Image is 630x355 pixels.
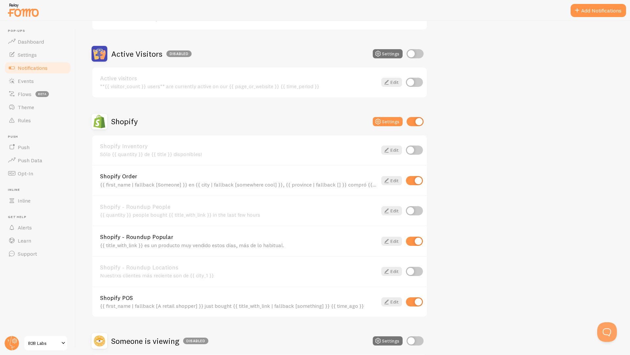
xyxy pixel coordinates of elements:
a: Shopify - Roundup People [100,204,377,210]
a: Notifications [4,61,72,74]
span: Pop-ups [8,29,72,33]
img: Active Visitors [92,46,107,62]
h2: Active Visitors [111,49,192,59]
a: Edit [381,237,402,246]
span: Push [8,135,72,139]
span: Inline [18,197,31,204]
div: **{{ visitor_count }} users** are currently active on our {{ page_or_website }} {{ time_period }} [100,83,377,89]
div: Sólo {{ quantity }} de {{ title }} disponibles! [100,151,377,157]
a: Shopify Order [100,173,377,179]
img: fomo-relay-logo-orange.svg [7,2,40,18]
span: Events [18,78,34,84]
div: Disabled [166,50,192,57]
a: Push [4,141,72,154]
img: Someone is viewing [92,333,107,349]
div: {{ first_name | fallback [Someone] }} en {{ city | fallback [somewhere cool] }}, {{ province | fa... [100,182,377,187]
a: Settings [4,48,72,61]
a: Active visitors [100,75,377,81]
img: Shopify [92,114,107,129]
span: Push [18,144,30,150]
a: Edit [381,297,402,306]
div: Nuestrxs clientes más reciente son de {{ city_1 }} [100,272,377,278]
div: {{ quantity }} people bought {{ title_with_link }} in the last few hours [100,212,377,218]
a: Dashboard [4,35,72,48]
span: Flows [18,91,31,97]
a: B2B Labs [24,335,68,351]
a: Push Data [4,154,72,167]
a: Support [4,247,72,260]
a: Inline [4,194,72,207]
span: Notifications [18,65,48,71]
a: Learn [4,234,72,247]
div: Disabled [183,338,208,344]
a: Alerts [4,221,72,234]
span: Get Help [8,215,72,219]
button: Settings [373,49,403,58]
span: Dashboard [18,38,44,45]
span: Rules [18,117,31,124]
span: Support [18,250,37,257]
iframe: Help Scout Beacon - Open [597,322,617,342]
a: Shopify - Roundup Locations [100,265,377,270]
a: Edit [381,146,402,155]
span: Learn [18,237,31,244]
a: Edit [381,267,402,276]
div: {{ first_name | fallback [A retail shopper] }} just bought {{ title_with_link | fallback [somethi... [100,303,377,309]
span: Alerts [18,224,32,231]
a: Opt-In [4,167,72,180]
span: Inline [8,188,72,192]
a: Edit [381,176,402,185]
a: Flows beta [4,88,72,101]
h2: Someone is viewing [111,336,208,346]
h2: Shopify [111,116,138,127]
span: Theme [18,104,34,110]
a: Shopify POS [100,295,377,301]
span: Push Data [18,157,42,164]
span: Opt-In [18,170,33,177]
a: Shopify Inventory [100,143,377,149]
span: Settings [18,51,37,58]
div: {{ title_with_link }} es un producto muy vendido estos días, más de lo habitual. [100,242,377,248]
a: Theme [4,101,72,114]
a: Edit [381,206,402,215]
a: Shopify - Roundup Popular [100,234,377,240]
a: Edit [381,78,402,87]
a: Rules [4,114,72,127]
span: beta [35,91,49,97]
a: Events [4,74,72,88]
button: Settings [373,117,403,126]
span: B2B Labs [28,339,59,347]
button: Settings [373,336,403,345]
